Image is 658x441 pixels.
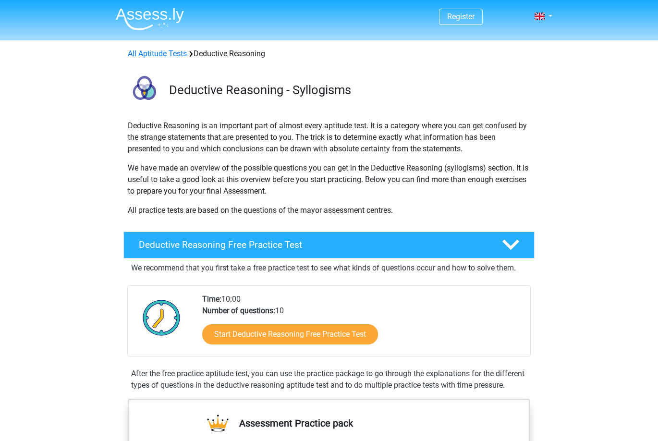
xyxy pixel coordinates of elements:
div: 10:00 10 [195,294,530,356]
p: We have made an overview of the possible questions you can get in the Deductive Reasoning (syllog... [128,162,530,197]
p: All practice tests are based on the questions of the mayor assessment centres. [128,205,530,216]
img: deductive reasoning [124,71,165,112]
div: Deductive Reasoning [124,48,534,60]
img: Clock [137,294,186,342]
a: Deductive Reasoning Free Practice Test [120,232,538,258]
p: Deductive Reasoning is an important part of almost every aptitude test. It is a category where yo... [128,120,530,155]
b: Number of questions: [202,306,275,315]
b: Time: [202,294,221,304]
a: Start Deductive Reasoning Free Practice Test [202,324,378,344]
img: Assessly [116,8,184,30]
p: We recommend that you first take a free practice test to see what kinds of questions occur and ho... [131,262,527,274]
a: All Aptitude Tests [128,49,187,58]
div: After the free practice aptitude test, you can use the practice package to go through the explana... [127,368,531,391]
h4: Deductive Reasoning Free Practice Test [139,239,487,250]
a: Register [447,12,475,21]
h3: Deductive Reasoning - Syllogisms [169,83,527,98]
